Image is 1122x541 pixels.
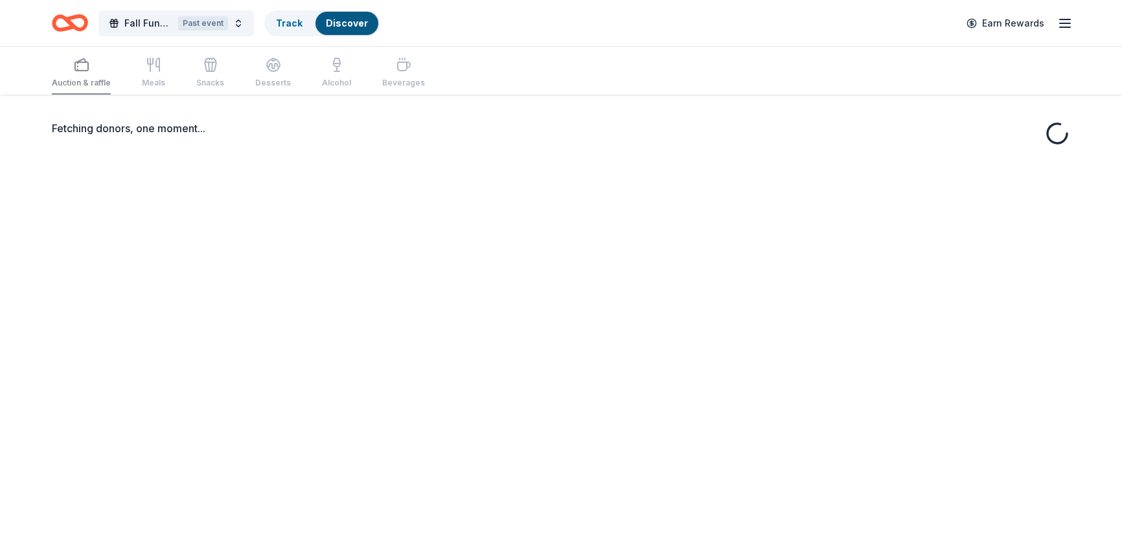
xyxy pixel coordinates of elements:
div: Fetching donors, one moment... [52,121,1070,136]
a: Home [52,8,88,38]
span: Fall Fundraiser [124,16,173,31]
a: Track [276,17,303,29]
div: Past event [178,16,228,30]
a: Discover [326,17,368,29]
button: Fall FundraiserPast event [98,10,254,36]
button: TrackDiscover [264,10,380,36]
a: Earn Rewards [959,12,1052,35]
